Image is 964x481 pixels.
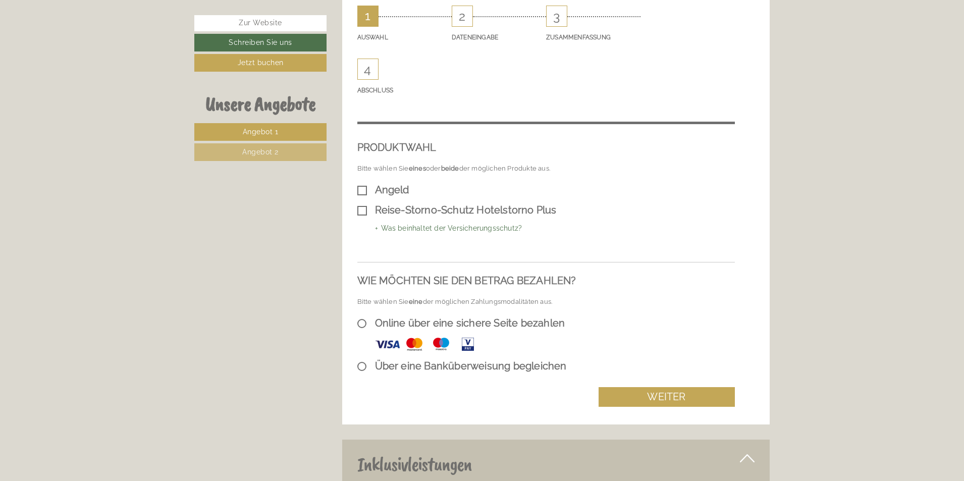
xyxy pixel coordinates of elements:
span: Reise-Storno-Schutz Hotelstorno Plus [357,204,557,216]
strong: beide [441,165,459,172]
div: Bitte wählen Sie oder der möglichen Produkte aus. [357,164,735,174]
span: Angeld [357,184,409,196]
div: 3 [546,6,567,27]
div: Bitte wählen Sie der möglichen Zahlungsmodalitäten aus. [357,297,735,307]
a: Schreiben Sie uns [194,34,327,51]
span: Über eine Banküberweisung begleichen [357,360,567,372]
a: Jetzt buchen [194,54,327,72]
div: 1 [357,6,379,27]
a: Weiter [599,387,735,407]
span: Angebot 1 [243,128,279,136]
div: Wie möchten sie den Betrag bezahlen? [357,275,735,287]
div: 2 [452,6,473,27]
a: Zur Website [194,15,327,31]
div: Auswahl [357,32,452,43]
div: Unsere Angebote [194,89,327,118]
div: Dateneingabe [452,32,546,43]
div: 4 [357,59,379,80]
a: Was beinhaltet der Versicherungsschutz? [375,224,522,232]
strong: eines [409,165,426,172]
div: Zusammenfassung [546,32,640,43]
div: Produktwahl [357,142,735,153]
div: Abschluss [357,85,452,96]
span: Angebot 2 [242,148,279,156]
span: Online über eine sichere Seite bezahlen [357,317,565,329]
strong: eine [409,298,423,305]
